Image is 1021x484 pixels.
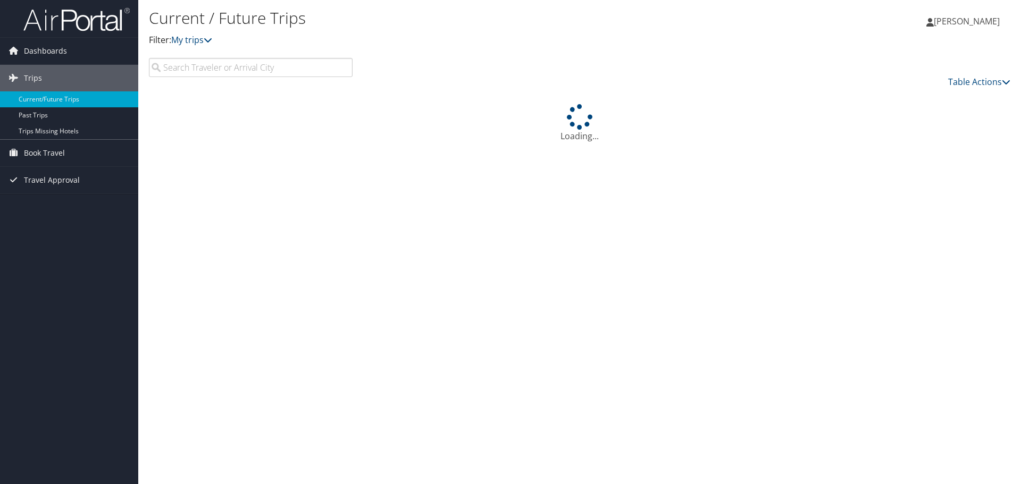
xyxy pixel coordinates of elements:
a: Table Actions [948,76,1010,88]
div: Loading... [149,104,1010,142]
span: Book Travel [24,140,65,166]
a: My trips [171,34,212,46]
p: Filter: [149,33,723,47]
span: [PERSON_NAME] [934,15,1000,27]
input: Search Traveler or Arrival City [149,58,353,77]
span: Dashboards [24,38,67,64]
a: [PERSON_NAME] [926,5,1010,37]
span: Travel Approval [24,167,80,193]
span: Trips [24,65,42,91]
img: airportal-logo.png [23,7,130,32]
h1: Current / Future Trips [149,7,723,29]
